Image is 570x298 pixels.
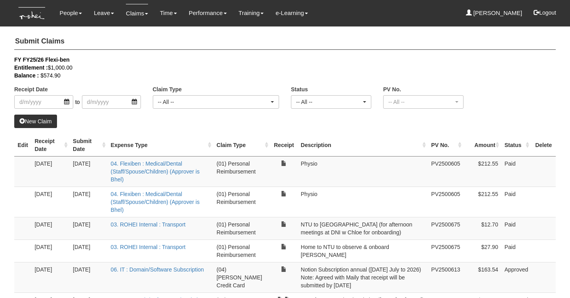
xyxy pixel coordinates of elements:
[213,240,270,262] td: (01) Personal Reimbursement
[31,217,70,240] td: [DATE]
[298,262,428,292] td: Notion Subscription annual ([DATE] July to 2026) Note: Agreed with Maily that receipt will be sub...
[111,160,200,183] a: 04. Flexiben : Medical/Dental (Staff/Spouse/Children) (Approver is Bhel)
[464,217,502,240] td: $12.70
[528,3,562,22] button: Logout
[298,134,428,157] th: Description : activate to sort column ascending
[531,134,556,157] th: Delete
[501,217,531,240] td: Paid
[501,187,531,217] td: Paid
[158,98,270,106] div: -- All --
[70,262,108,292] td: [DATE]
[14,64,544,72] div: $1,000.00
[31,134,70,157] th: Receipt Date : activate to sort column ascending
[466,4,522,22] a: [PERSON_NAME]
[428,187,463,217] td: PV2500605
[213,217,270,240] td: (01) Personal Reimbursement
[464,262,502,292] td: $163.54
[501,134,531,157] th: Status : activate to sort column ascending
[270,134,298,157] th: Receipt
[213,156,270,187] td: (01) Personal Reimbursement
[111,266,204,273] a: 06. IT : Domain/Software Subscription
[59,4,82,22] a: People
[14,64,48,71] b: Entitlement :
[298,217,428,240] td: NTU to [GEOGRAPHIC_DATA] (for afternoon meetings at DNI w Chloe for onboarding)
[70,134,108,157] th: Submit Date : activate to sort column ascending
[291,85,308,93] label: Status
[298,187,428,217] td: Physio
[501,156,531,187] td: Paid
[111,221,186,228] a: 03. ROHEI Internal : Transport
[14,34,556,50] h4: Submit Claims
[383,95,464,109] button: -- All --
[383,85,401,93] label: PV No.
[428,156,463,187] td: PV2500605
[464,240,502,262] td: $27.90
[464,156,502,187] td: $212.55
[296,98,361,106] div: -- All --
[40,72,61,79] span: $574.90
[31,187,70,217] td: [DATE]
[153,95,279,109] button: -- All --
[213,187,270,217] td: (01) Personal Reimbursement
[94,4,114,22] a: Leave
[213,262,270,292] td: (04) [PERSON_NAME] Credit Card
[111,191,200,213] a: 04. Flexiben : Medical/Dental (Staff/Spouse/Children) (Approver is Bhel)
[501,240,531,262] td: Paid
[126,4,148,23] a: Claims
[189,4,227,22] a: Performance
[298,240,428,262] td: Home to NTU to observe & onboard [PERSON_NAME]
[14,57,70,63] b: FY FY25/26 Flexi-ben
[428,217,463,240] td: PV2500675
[14,72,39,79] b: Balance :
[291,95,371,109] button: -- All --
[153,85,182,93] label: Claim Type
[388,98,454,106] div: -- All --
[298,156,428,187] td: Physio
[70,156,108,187] td: [DATE]
[70,240,108,262] td: [DATE]
[70,217,108,240] td: [DATE]
[14,95,73,109] input: d/m/yyyy
[501,262,531,292] td: Approved
[31,262,70,292] td: [DATE]
[428,262,463,292] td: PV2500613
[464,134,502,157] th: Amount : activate to sort column ascending
[111,244,186,250] a: 03. ROHEI Internal : Transport
[14,134,31,157] th: Edit
[70,187,108,217] td: [DATE]
[275,4,308,22] a: e-Learning
[31,156,70,187] td: [DATE]
[464,187,502,217] td: $212.55
[31,240,70,262] td: [DATE]
[82,95,141,109] input: d/m/yyyy
[108,134,213,157] th: Expense Type : activate to sort column ascending
[14,85,48,93] label: Receipt Date
[428,134,463,157] th: PV No. : activate to sort column ascending
[213,134,270,157] th: Claim Type : activate to sort column ascending
[14,115,57,128] a: New Claim
[428,240,463,262] td: PV2500675
[239,4,264,22] a: Training
[73,95,82,109] span: to
[160,4,177,22] a: Time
